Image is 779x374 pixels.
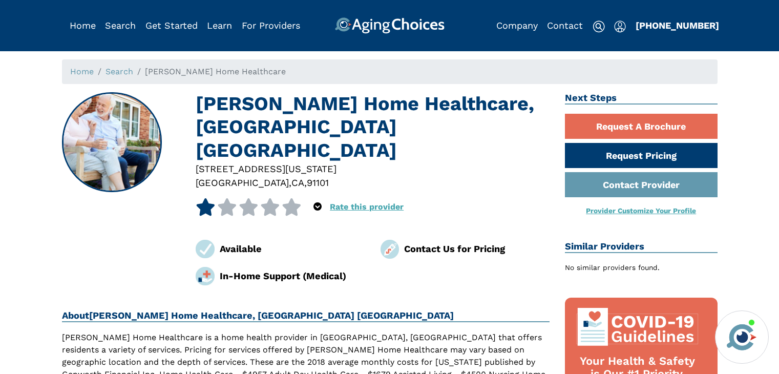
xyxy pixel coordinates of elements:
[575,308,700,346] img: covid-top-default.svg
[614,20,626,33] img: user-icon.svg
[242,20,300,31] a: For Providers
[70,67,94,76] a: Home
[291,177,304,188] span: CA
[565,262,718,273] div: No similar providers found.
[62,59,718,84] nav: breadcrumb
[313,198,322,216] div: Popover trigger
[105,17,136,34] div: Popover trigger
[565,143,718,168] a: Request Pricing
[220,242,365,256] div: Available
[330,202,404,212] a: Rate this provider
[220,269,365,283] div: In-Home Support (Medical)
[307,176,329,190] div: 91101
[62,93,161,192] img: Bethany Home Healthcare, Pasadena CA
[636,20,719,31] a: [PHONE_NUMBER]
[105,20,136,31] a: Search
[145,67,286,76] span: [PERSON_NAME] Home Healthcare
[289,177,291,188] span: ,
[196,162,550,176] div: [STREET_ADDRESS][US_STATE]
[196,92,550,162] h1: [PERSON_NAME] Home Healthcare, [GEOGRAPHIC_DATA] [GEOGRAPHIC_DATA]
[62,310,550,322] h2: About [PERSON_NAME] Home Healthcare, [GEOGRAPHIC_DATA] [GEOGRAPHIC_DATA]
[496,20,538,31] a: Company
[593,20,605,33] img: search-icon.svg
[565,114,718,139] a: Request A Brochure
[106,67,133,76] a: Search
[196,177,289,188] span: [GEOGRAPHIC_DATA]
[404,242,550,256] div: Contact Us for Pricing
[334,17,444,34] img: AgingChoices
[547,20,583,31] a: Contact
[304,177,307,188] span: ,
[614,17,626,34] div: Popover trigger
[565,92,718,105] h2: Next Steps
[145,20,198,31] a: Get Started
[586,206,696,215] a: Provider Customize Your Profile
[565,241,718,253] h2: Similar Providers
[70,20,96,31] a: Home
[724,320,759,355] img: avatar
[207,20,232,31] a: Learn
[565,172,718,197] a: Contact Provider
